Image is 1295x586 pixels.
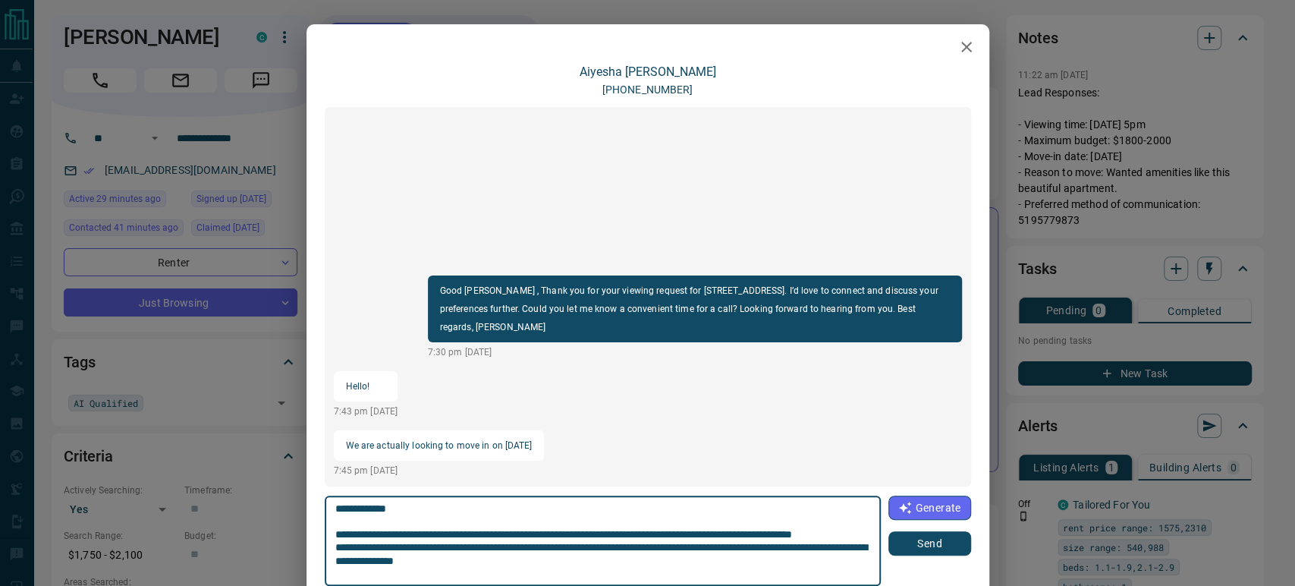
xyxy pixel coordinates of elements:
p: Good [PERSON_NAME] , Thank you for your viewing request for [STREET_ADDRESS]. I’d love to connect... [440,282,950,336]
button: Send [888,531,970,556]
p: [PHONE_NUMBER] [602,82,693,98]
p: 7:45 pm [DATE] [334,464,545,477]
button: Generate [888,496,970,520]
p: 7:43 pm [DATE] [334,405,398,418]
p: Hello! [346,377,386,395]
p: 7:30 pm [DATE] [428,345,962,359]
a: Aiyesha [PERSON_NAME] [580,65,716,79]
p: We are actually looking to move in on [DATE] [346,436,533,455]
